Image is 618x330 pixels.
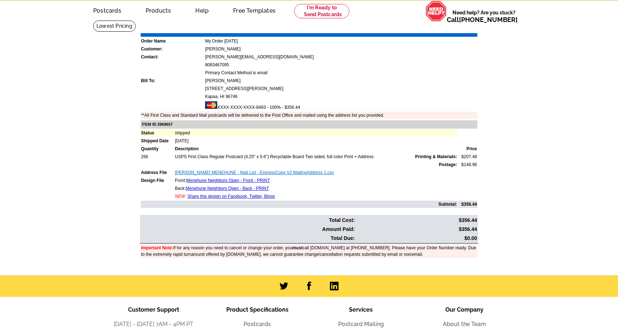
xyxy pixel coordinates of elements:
span: Printing & Materials: [415,153,457,160]
td: Customer: [141,45,204,53]
a: [PHONE_NUMBER] [459,16,518,23]
td: [DATE] [174,137,458,144]
td: [PERSON_NAME][EMAIL_ADDRESS][DOMAIN_NAME] [205,53,477,61]
td: $356.44 [458,201,477,208]
strong: Postage: [439,162,457,167]
li: [DATE] - [DATE] 7AM - 4PM PT [102,320,205,329]
td: ITEM ID 2969657 [141,120,477,129]
td: $356.44 [356,225,477,233]
td: [STREET_ADDRESS][PERSON_NAME] [205,85,477,92]
td: Price [458,145,477,152]
a: Products [134,1,183,18]
span: Call [447,16,518,23]
td: Bill To: [141,77,204,84]
a: Free Templates [222,1,287,18]
span: Customer Support [128,306,179,313]
a: [PERSON_NAME] MENEHUNE - Mail List - ExpressCopy V2 MailingAddress 1.csv [175,170,334,175]
td: **All First Class and Standard Mail postcards will be delivered to the Post Office and mailed usi... [141,112,477,119]
span: Services [349,306,373,313]
td: USPS First Class Regular Postcard (4.25" x 5.6") Recyclable Board Two sided, full color Print + A... [174,153,458,160]
td: Total Cost: [141,216,355,224]
td: Kapaa, HI 96746 [205,93,477,100]
a: Menehune Neighbors Open - Back - PRINT [186,186,269,191]
td: XXXX-XXXX-XXXX-8493 - 100% - $356.44 [205,101,477,111]
td: $148.96 [458,161,477,168]
td: Total Due: [141,234,355,242]
a: Postcard Mailing [338,321,384,327]
td: $0.00 [356,234,477,242]
span: NEW: [175,194,186,199]
a: Postcards [82,1,133,18]
td: Front: [174,177,458,184]
td: Design File [141,177,174,184]
td: 8083467095 [205,61,477,68]
a: About the Team [443,321,486,327]
td: Amount Paid: [141,225,355,233]
td: Back: [174,185,458,192]
td: Status [141,129,174,137]
td: If for any reason you need to cancel or change your order, you call [DOMAIN_NAME] at [PHONE_NUMBE... [141,244,477,258]
td: Quantity [141,145,174,152]
td: Address File [141,169,174,176]
td: Description [174,145,458,152]
img: mast.gif [205,101,217,109]
iframe: LiveChat chat widget [474,162,618,330]
span: Need help? Are you stuck? [447,9,521,23]
td: [PERSON_NAME] [205,45,477,53]
a: Help [184,1,220,18]
a: Menehune Neighbors Open - Front - PRINT [186,178,270,183]
td: My Order [DATE] [205,37,477,45]
b: must [292,245,303,250]
a: Postcards [244,321,271,327]
span: Our Company [445,306,483,313]
font: Important Note: [141,245,173,250]
img: help [426,1,447,22]
td: [PERSON_NAME] [205,77,477,84]
td: shipped [174,129,458,137]
td: Subtotal: [141,201,458,208]
a: Share this design on Facebook, Twitter, Blogs [187,194,275,199]
td: $207.48 [458,153,477,160]
td: 266 [141,153,174,160]
td: $356.44 [356,216,477,224]
span: Product Specifications [226,306,288,313]
td: Order Name [141,37,204,45]
td: Shipped Date [141,137,174,144]
td: Contact: [141,53,204,61]
td: Primary Contact Method is email [205,69,477,76]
